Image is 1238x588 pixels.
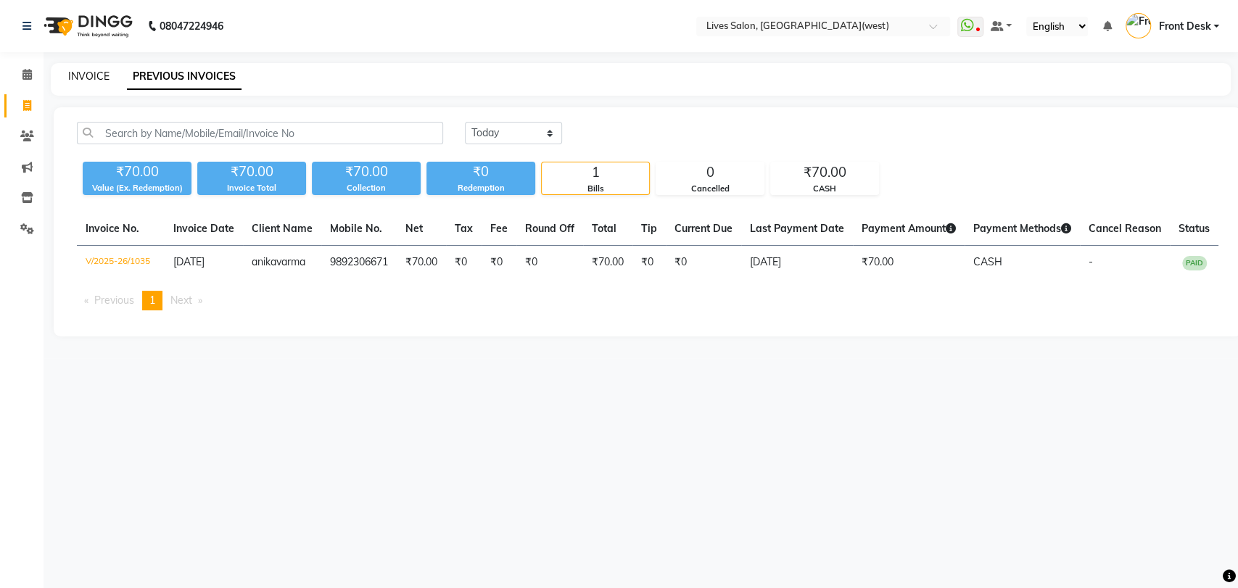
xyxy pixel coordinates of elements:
[771,162,878,183] div: ₹70.00
[83,182,191,194] div: Value (Ex. Redemption)
[77,291,1218,310] nav: Pagination
[252,255,276,268] span: anika
[516,246,583,280] td: ₹0
[197,162,306,182] div: ₹70.00
[426,162,535,182] div: ₹0
[397,246,446,280] td: ₹70.00
[583,246,632,280] td: ₹70.00
[542,183,649,195] div: Bills
[426,182,535,194] div: Redemption
[173,255,205,268] span: [DATE]
[973,222,1071,235] span: Payment Methods
[1089,255,1093,268] span: -
[1126,13,1151,38] img: Front Desk
[656,162,764,183] div: 0
[149,294,155,307] span: 1
[592,222,616,235] span: Total
[160,6,223,46] b: 08047224946
[173,222,234,235] span: Invoice Date
[446,246,482,280] td: ₹0
[641,222,657,235] span: Tip
[276,255,305,268] span: varma
[37,6,136,46] img: logo
[490,222,508,235] span: Fee
[674,222,733,235] span: Current Due
[252,222,313,235] span: Client Name
[77,246,165,280] td: V/2025-26/1035
[312,182,421,194] div: Collection
[741,246,853,280] td: [DATE]
[170,294,192,307] span: Next
[862,222,956,235] span: Payment Amount
[127,64,242,90] a: PREVIOUS INVOICES
[750,222,844,235] span: Last Payment Date
[1182,256,1207,270] span: PAID
[1179,222,1210,235] span: Status
[312,162,421,182] div: ₹70.00
[83,162,191,182] div: ₹70.00
[455,222,473,235] span: Tax
[86,222,139,235] span: Invoice No.
[973,255,1002,268] span: CASH
[94,294,134,307] span: Previous
[68,70,110,83] a: INVOICE
[77,122,443,144] input: Search by Name/Mobile/Email/Invoice No
[321,246,397,280] td: 9892306671
[656,183,764,195] div: Cancelled
[1089,222,1161,235] span: Cancel Reason
[482,246,516,280] td: ₹0
[525,222,574,235] span: Round Off
[632,246,666,280] td: ₹0
[1158,19,1210,34] span: Front Desk
[405,222,423,235] span: Net
[666,246,741,280] td: ₹0
[542,162,649,183] div: 1
[330,222,382,235] span: Mobile No.
[853,246,965,280] td: ₹70.00
[771,183,878,195] div: CASH
[197,182,306,194] div: Invoice Total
